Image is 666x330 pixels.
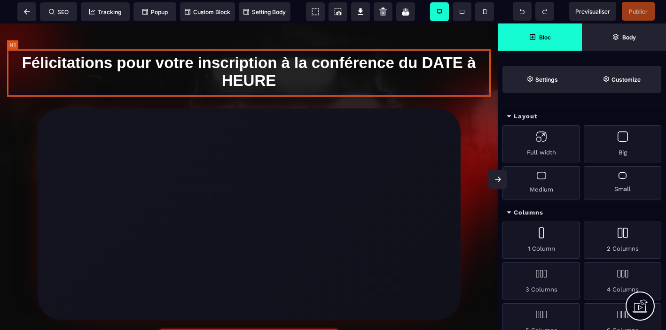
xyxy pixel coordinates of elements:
div: Medium [502,166,580,200]
div: 3 Columns [502,262,580,299]
span: Tracking [89,8,121,15]
div: Full width [502,125,580,162]
span: Custom Block [185,8,230,15]
div: Columns [498,204,666,222]
div: Big [584,125,661,162]
span: Publier [629,8,648,15]
strong: Bloc [539,34,551,41]
h1: Félicitations pour votre inscription à la conférence du DATE à HEURE [7,26,491,71]
span: Setting Body [243,8,286,15]
span: Open Style Manager [582,66,661,93]
span: View components [306,2,325,21]
span: Open Layer Manager [582,23,666,51]
span: Settings [502,66,582,93]
div: Small [584,166,661,200]
strong: Settings [535,76,558,83]
span: Popup [142,8,168,15]
span: Open Blocks [498,23,582,51]
strong: Customize [611,76,641,83]
span: Preview [569,2,616,21]
span: SEO [49,8,69,15]
div: 2 Columns [584,222,661,259]
div: Layout [498,108,666,125]
span: Previsualiser [575,8,610,15]
span: Screenshot [329,2,347,21]
div: 4 Columns [584,262,661,299]
strong: Body [622,34,636,41]
div: 1 Column [502,222,580,259]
